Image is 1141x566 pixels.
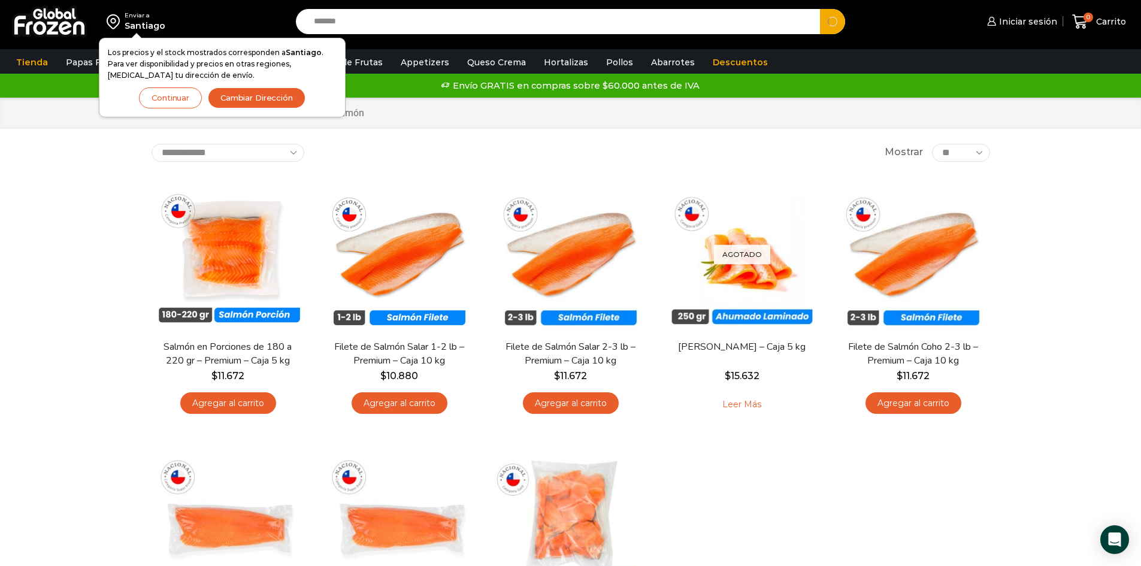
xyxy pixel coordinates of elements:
a: Filete de Salmón Salar 1-2 lb – Premium – Caja 10 kg [330,340,468,368]
div: Open Intercom Messenger [1100,525,1129,554]
button: Continuar [139,87,202,108]
a: [PERSON_NAME] – Caja 5 kg [673,340,810,354]
bdi: 11.672 [211,370,244,382]
a: Pollos [600,51,639,74]
strong: Santiago [286,48,322,57]
bdi: 10.880 [380,370,418,382]
a: Filete de Salmón Coho 2-3 lb – Premium – Caja 10 kg [844,340,982,368]
a: Filete de Salmón Salar 2-3 lb – Premium – Caja 10 kg [501,340,639,368]
a: Descuentos [707,51,774,74]
a: Pulpa de Frutas [308,51,389,74]
a: Agregar al carrito: “Filete de Salmón Salar 1-2 lb – Premium - Caja 10 kg” [352,392,447,414]
a: Agregar al carrito: “Salmón en Porciones de 180 a 220 gr - Premium - Caja 5 kg” [180,392,276,414]
span: $ [380,370,386,382]
span: 0 [1084,13,1093,22]
span: $ [897,370,903,382]
a: Appetizers [395,51,455,74]
bdi: 11.672 [554,370,587,382]
div: Enviar a [125,11,165,20]
a: Iniciar sesión [984,10,1057,34]
h1: Salmón [331,107,364,119]
span: Mostrar [885,146,923,159]
bdi: 11.672 [897,370,930,382]
img: address-field-icon.svg [107,11,125,32]
span: $ [211,370,217,382]
span: $ [725,370,731,382]
bdi: 15.632 [725,370,759,382]
a: Salmón en Porciones de 180 a 220 gr – Premium – Caja 5 kg [159,340,296,368]
a: Tienda [10,51,54,74]
a: Leé más sobre “Salmón Ahumado Laminado - Caja 5 kg” [704,392,780,417]
select: Pedido de la tienda [152,144,304,162]
a: Agregar al carrito: “Filete de Salmón Salar 2-3 lb - Premium - Caja 10 kg” [523,392,619,414]
button: Cambiar Dirección [208,87,305,108]
button: Search button [820,9,845,34]
a: Abarrotes [645,51,701,74]
p: Agotado [714,244,770,264]
a: Queso Crema [461,51,532,74]
a: Hortalizas [538,51,594,74]
p: Los precios y el stock mostrados corresponden a . Para ver disponibilidad y precios en otras regi... [108,47,337,81]
span: $ [554,370,560,382]
a: 0 Carrito [1069,8,1129,36]
a: Papas Fritas [60,51,126,74]
span: Carrito [1093,16,1126,28]
a: Agregar al carrito: “Filete de Salmón Coho 2-3 lb - Premium - Caja 10 kg” [865,392,961,414]
span: Iniciar sesión [996,16,1057,28]
div: Santiago [125,20,165,32]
